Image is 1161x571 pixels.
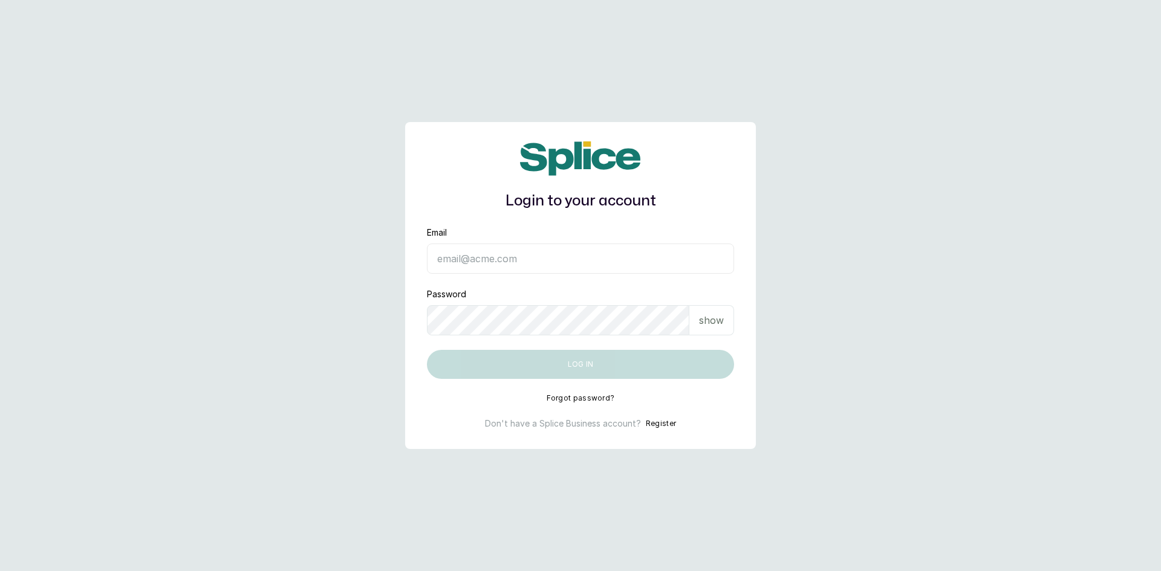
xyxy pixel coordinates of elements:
h1: Login to your account [427,190,734,212]
button: Forgot password? [547,393,615,403]
button: Register [646,418,676,430]
button: Log in [427,350,734,379]
label: Password [427,288,466,300]
p: show [699,313,724,327]
label: Email [427,227,447,239]
p: Don't have a Splice Business account? [485,418,641,430]
input: email@acme.com [427,244,734,274]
